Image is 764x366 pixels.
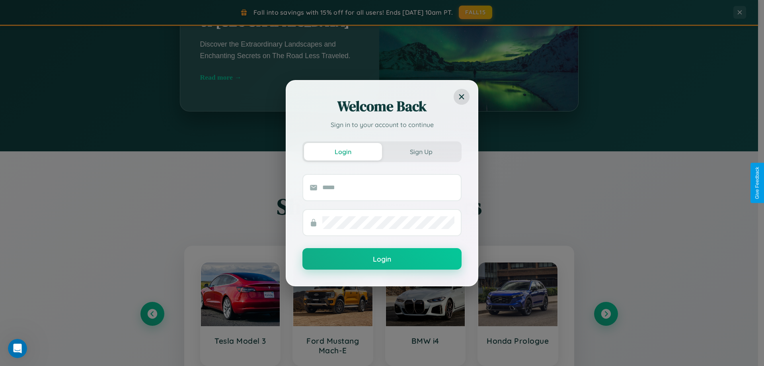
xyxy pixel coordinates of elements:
p: Sign in to your account to continue [302,120,462,129]
h2: Welcome Back [302,97,462,116]
iframe: Intercom live chat [8,339,27,358]
button: Login [304,143,382,160]
button: Login [302,248,462,270]
div: Give Feedback [754,167,760,199]
button: Sign Up [382,143,460,160]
